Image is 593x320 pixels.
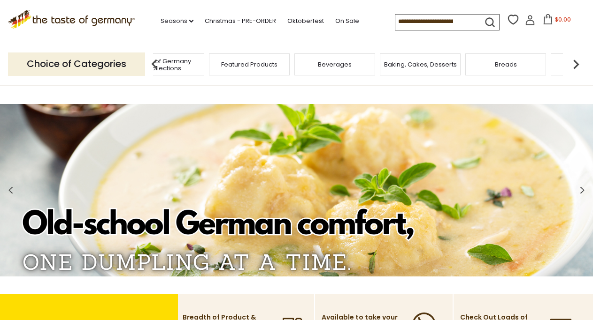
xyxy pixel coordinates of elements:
[567,55,585,74] img: next arrow
[537,14,577,28] button: $0.00
[555,15,571,23] span: $0.00
[145,55,164,74] img: previous arrow
[287,16,324,26] a: Oktoberfest
[205,16,276,26] a: Christmas - PRE-ORDER
[161,16,193,26] a: Seasons
[126,58,201,72] a: Taste of Germany Collections
[8,52,145,75] p: Choice of Categories
[318,61,352,68] a: Beverages
[495,61,517,68] a: Breads
[384,61,457,68] a: Baking, Cakes, Desserts
[335,16,359,26] a: On Sale
[221,61,277,68] a: Featured Products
